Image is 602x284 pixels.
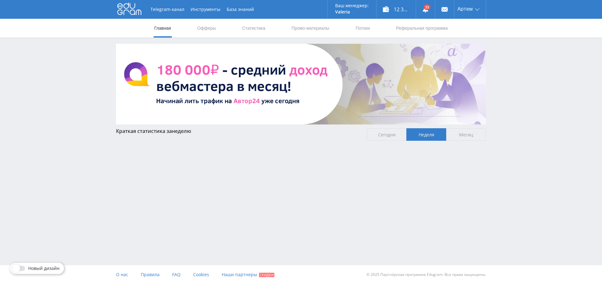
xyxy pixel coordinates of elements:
a: Статистика [241,19,266,38]
a: Cookies [193,265,209,284]
a: Потоки [355,19,371,38]
span: Наши партнеры [222,271,257,277]
span: Новый дизайн [28,266,60,271]
span: Сегодня [367,128,407,141]
a: Реферальная программа [395,19,448,38]
a: FAQ [172,265,181,284]
p: Valeria [335,9,369,14]
img: BannerAvtor24 [116,44,486,124]
div: Краткая статистика за [116,128,361,134]
p: Ваш менеджер: [335,3,369,8]
a: О нас [116,265,128,284]
span: FAQ [172,271,181,277]
span: Правила [141,271,160,277]
span: Артем [457,6,473,11]
span: Cookies [193,271,209,277]
a: Офферы [197,19,217,38]
a: Главная [154,19,172,38]
div: © 2025 Партнёрская программа Edugram. Все права защищены. [304,265,486,284]
span: Месяц [446,128,486,141]
span: Неделя [406,128,446,141]
a: Промо-материалы [291,19,330,38]
a: Наши партнеры Скидки [222,265,274,284]
a: Правила [141,265,160,284]
span: Скидки [259,273,274,277]
span: неделю [172,128,191,134]
span: О нас [116,271,128,277]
